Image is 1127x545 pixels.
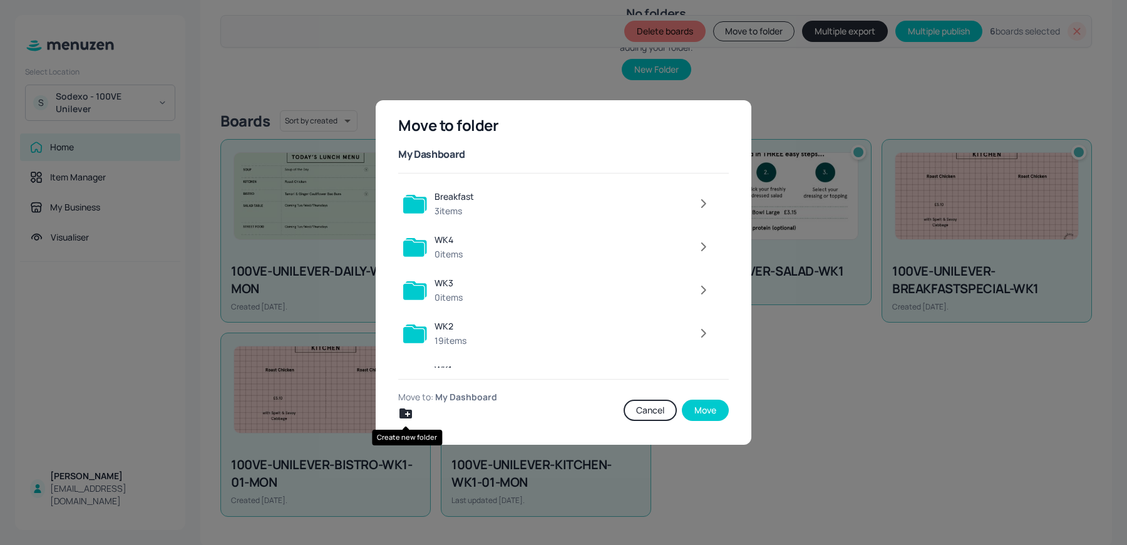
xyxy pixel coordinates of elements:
[398,406,413,421] svg: Create new folder
[398,115,729,135] div: Move to folder
[398,147,465,162] div: My Dashboard
[435,190,474,203] div: Breakfast
[435,248,463,261] div: 0 items
[435,277,463,289] div: WK3
[682,400,729,421] button: Move
[435,363,463,376] div: WK1
[372,430,442,445] div: Create new folder
[624,400,677,421] button: Cancel
[435,320,466,333] div: WK2
[435,205,474,217] div: 3 items
[435,335,466,347] div: 19 items
[435,234,463,246] div: WK4
[398,391,619,403] div: Move to:
[435,291,463,304] div: 0 items
[435,391,497,403] span: My Dashboard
